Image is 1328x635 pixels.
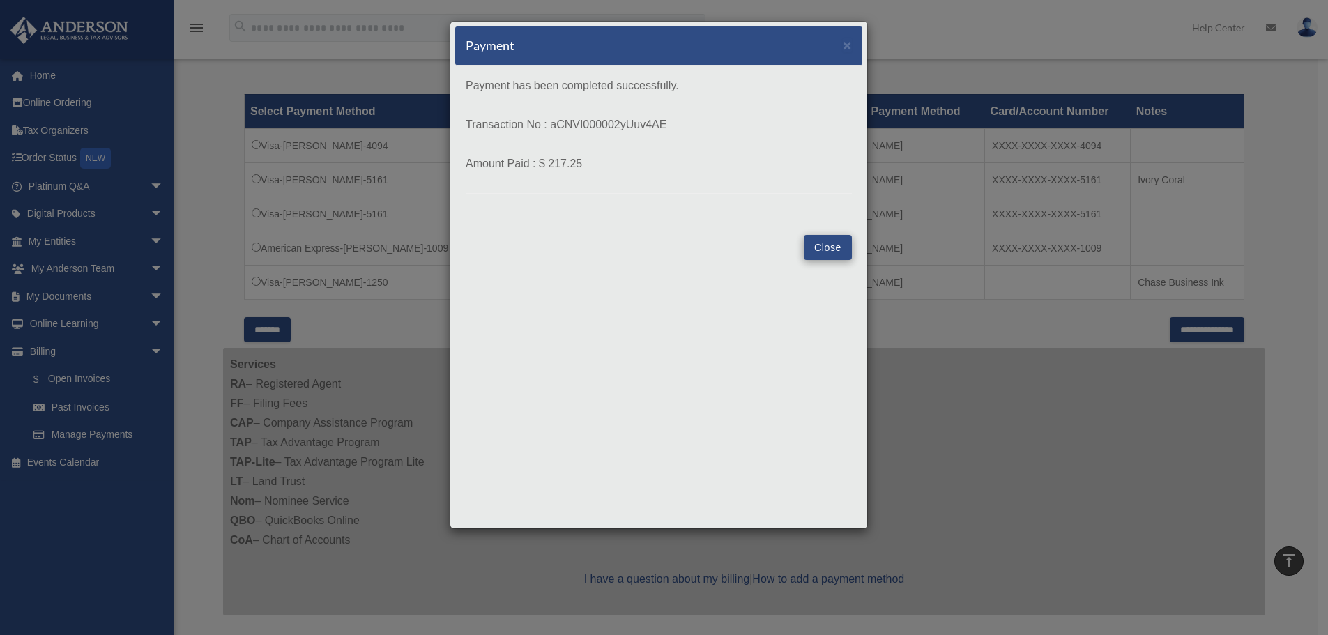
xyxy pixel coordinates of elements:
[843,38,852,52] button: Close
[843,37,852,53] span: ×
[466,37,514,54] h5: Payment
[804,235,852,260] button: Close
[466,115,852,135] p: Transaction No : aCNVI000002yUuv4AE
[466,154,852,174] p: Amount Paid : $ 217.25
[466,76,852,95] p: Payment has been completed successfully.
